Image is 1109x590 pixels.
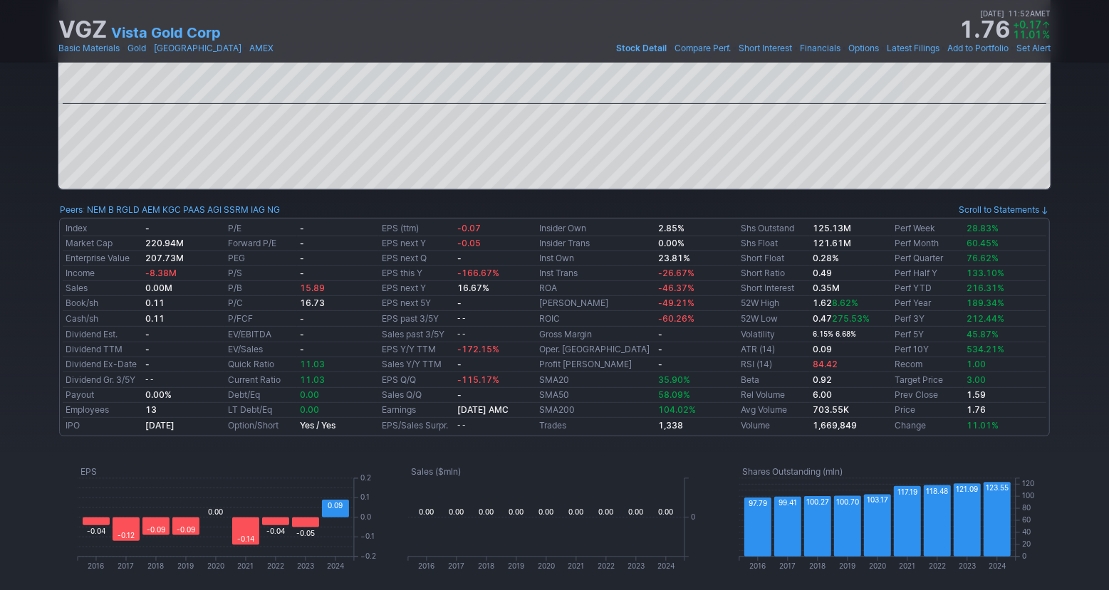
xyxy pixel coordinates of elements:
td: EV/Sales [225,342,297,357]
td: Insider Own [536,221,655,236]
text: 2016 [419,562,435,570]
a: Scroll to Statements [959,204,1049,215]
td: Payout [63,388,142,403]
span: 11.03 [300,374,325,385]
a: Peers [60,204,83,215]
a: 0.35M [813,283,840,293]
b: - [300,253,304,263]
span: • [732,41,737,56]
text: 0 [1022,552,1026,560]
text: 121.09 [956,485,978,494]
text: 100 [1022,492,1034,500]
a: Short Ratio [741,268,785,278]
td: Dividend TTM [63,342,142,357]
td: Forward P/E [225,236,297,251]
text: 0.09 [328,501,343,510]
text: 2020 [869,562,886,570]
span: • [941,41,946,56]
td: Rel Volume [738,388,810,403]
a: Financials [800,41,840,56]
b: - [300,268,304,278]
a: B [108,203,114,217]
text: 2017 [118,562,135,570]
td: Dividend Est. [63,327,142,342]
text: 0.00 [509,507,524,516]
text: 2018 [148,562,165,570]
td: EV/EBITDA [225,327,297,342]
text: -0.09 [177,525,195,534]
td: Index [63,221,142,236]
span: 0.00 [300,404,319,415]
td: Change [892,418,964,433]
b: 121.61M [813,238,851,248]
b: 125.13M [813,223,851,233]
text: 0.00 [569,507,584,516]
b: - [457,359,462,369]
text: 2016 [88,562,105,570]
text: 60 [1022,515,1031,524]
text: 0.00 [539,507,554,516]
span: 3.00 [967,374,986,385]
td: Inst Trans [536,266,655,281]
a: [DATE] AMC [457,404,509,415]
text: 2024 [989,562,1006,570]
td: ATR (14) [738,342,810,357]
span: 76.62% [967,253,999,263]
text: Sales ($mln) [411,466,461,477]
td: RSI (14) [738,357,810,372]
a: Options [848,41,879,56]
td: EPS (ttm) [379,221,454,236]
td: Sales Q/Q [379,388,454,403]
text: −0.1 [360,532,375,541]
span: -0.07 [457,223,481,233]
td: Market Cap [63,236,142,251]
b: 1,669,849 [813,420,857,431]
text: 2024 [657,562,675,570]
b: - [300,238,304,248]
div: : [60,203,280,217]
td: EPS this Y [379,266,454,281]
b: 1.76 [967,404,986,415]
span: • [793,41,798,56]
span: Stock Detail [616,43,667,53]
text: 2019 [178,562,194,570]
td: Debt/Eq [225,388,297,403]
td: Perf Year [892,296,964,311]
b: [DATE] [145,420,175,431]
text: 0.00 [209,507,224,516]
span: Latest Filings [887,43,939,53]
td: Beta [738,372,810,388]
text: 118.48 [926,487,948,495]
span: 189.34% [967,297,1004,308]
b: - [457,253,462,263]
text: 0.0 [360,512,371,521]
td: Perf Half Y [892,266,964,281]
span: • [147,41,152,56]
b: 0.11 [145,313,165,324]
text: 2021 [568,562,585,570]
text: 120 [1022,480,1034,488]
text: 0.00 [449,507,464,516]
td: [PERSON_NAME] [536,296,655,311]
a: Add to Portfolio [947,41,1009,56]
text: -0.14 [237,535,254,544]
a: PAAS [183,203,205,217]
span: 8.62% [832,297,858,308]
b: 23.81% [658,253,690,263]
b: - [145,344,150,354]
a: Vista Gold Corp [111,23,221,43]
span: -49.21% [658,297,694,308]
span: 275.53% [832,313,870,324]
b: - [457,297,462,308]
td: Sales Y/Y TTM [379,357,454,372]
a: AEM [142,203,160,217]
span: 1.00 [967,359,986,369]
span: 11.01 [1013,28,1041,41]
a: 0.49 [813,268,832,278]
a: SSRM [224,203,249,217]
text: 2020 [538,562,555,570]
span: 11.01% [967,420,999,431]
td: P/C [225,296,297,311]
text: 0.00 [659,507,674,516]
